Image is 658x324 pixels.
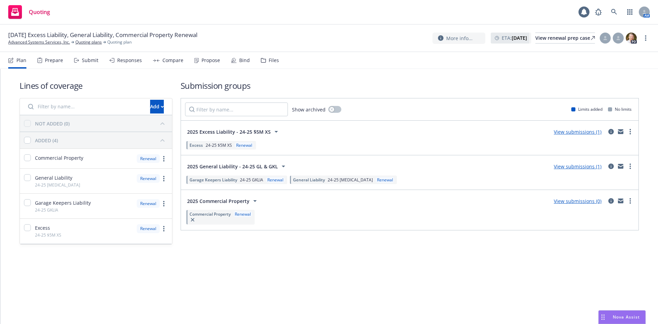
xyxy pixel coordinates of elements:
button: NOT ADDED (0) [35,118,168,129]
span: Nova Assist [613,314,640,320]
a: View renewal prep case [535,33,595,44]
a: circleInformation [607,128,615,136]
div: Propose [202,58,220,63]
div: Renewal [137,174,160,183]
div: Bind [239,58,250,63]
a: circleInformation [607,197,615,205]
div: Responses [117,58,142,63]
span: 24-25 [MEDICAL_DATA] [35,182,80,188]
button: More info... [432,33,485,44]
div: Submit [82,58,98,63]
span: More info... [446,35,473,42]
div: Renewal [235,142,254,148]
a: Quoting plans [75,39,102,45]
a: Report a Bug [592,5,605,19]
button: ADDED (4) [35,135,168,146]
span: Garage Keepers Liability [35,199,91,206]
div: Files [269,58,279,63]
a: Quoting [5,2,53,22]
span: [DATE] Excess Liability, General Liability, Commercial Property Renewal [8,31,197,39]
span: Show archived [292,106,326,113]
input: Filter by name... [24,100,146,113]
span: ETA : [502,34,527,41]
span: Excess [190,142,203,148]
div: Renewal [137,154,160,163]
h1: Lines of coverage [20,80,172,91]
button: 2025 General Liability - 24-25 GL & GKL [185,159,290,173]
a: more [626,197,634,205]
img: photo [626,33,637,44]
span: General Liability [293,177,325,183]
span: 24-25 $5M XS [35,232,61,238]
a: mail [617,128,625,136]
div: Drag to move [599,311,607,324]
span: 24-25 GKLIA [240,177,263,183]
span: 2025 General Liability - 24-25 GL & GKL [187,163,278,170]
span: 24-25 $5M XS [206,142,232,148]
a: more [160,200,168,208]
span: 24-25 GKLIA [35,207,58,213]
span: Garage Keepers Liability [190,177,237,183]
div: View renewal prep case [535,33,595,43]
a: mail [617,162,625,170]
span: General Liability [35,174,72,181]
button: 2025 Commercial Property [185,194,261,208]
span: Quoting [29,9,50,15]
h1: Submission groups [181,80,639,91]
div: Plan [16,58,26,63]
a: Search [607,5,621,19]
a: more [160,225,168,233]
button: Nova Assist [598,310,646,324]
a: View submissions (0) [554,198,601,204]
span: 2025 Excess Liability - 24-25 $5M XS [187,128,271,135]
a: Switch app [623,5,637,19]
div: Renewal [137,224,160,233]
div: Prepare [45,58,63,63]
button: Add [150,100,164,113]
a: more [160,175,168,183]
a: more [626,162,634,170]
div: Renewal [376,177,394,183]
a: more [160,155,168,163]
span: 2025 Commercial Property [187,197,249,205]
span: Commercial Property [35,154,83,161]
a: mail [617,197,625,205]
div: Renewal [266,177,285,183]
a: View submissions (1) [554,129,601,135]
div: Limits added [571,106,602,112]
a: Advanced Systems Services, Inc. [8,39,70,45]
span: Excess [35,224,50,231]
span: Quoting plan [107,39,132,45]
div: Renewal [233,211,252,217]
a: more [626,128,634,136]
div: ADDED (4) [35,137,58,144]
div: Compare [162,58,183,63]
a: more [642,34,650,42]
input: Filter by name... [185,103,288,116]
div: NOT ADDED (0) [35,120,70,127]
span: 24-25 [MEDICAL_DATA] [328,177,373,183]
div: No limits [608,106,632,112]
a: circleInformation [607,162,615,170]
span: Commercial Property [190,211,231,217]
a: View submissions (1) [554,163,601,170]
strong: [DATE] [512,35,527,41]
div: Renewal [137,199,160,208]
button: 2025 Excess Liability - 24-25 $5M XS [185,125,282,139]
